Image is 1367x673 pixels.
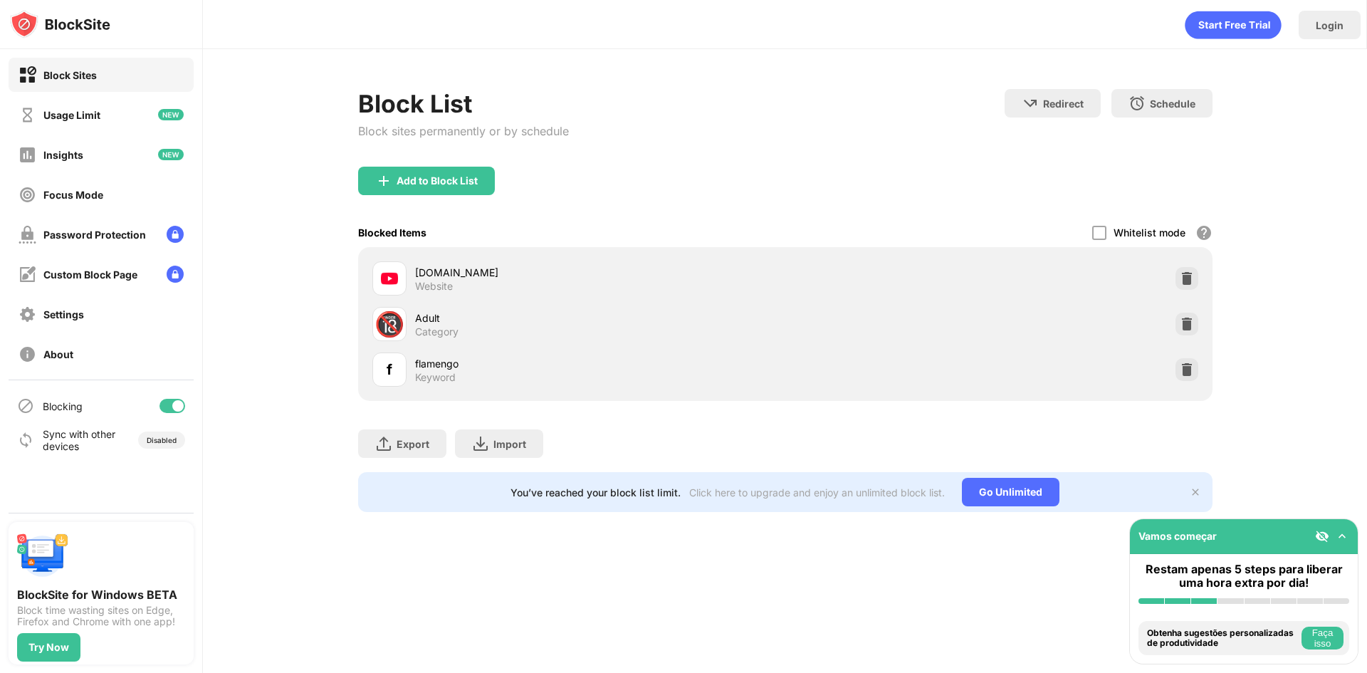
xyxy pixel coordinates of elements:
img: lock-menu.svg [167,266,184,283]
div: [DOMAIN_NAME] [415,265,785,280]
div: Click here to upgrade and enjoy an unlimited block list. [689,486,945,499]
div: Whitelist mode [1114,226,1185,239]
div: Add to Block List [397,175,478,187]
div: Block Sites [43,69,97,81]
img: omni-setup-toggle.svg [1335,529,1349,543]
img: push-desktop.svg [17,531,68,582]
img: lock-menu.svg [167,226,184,243]
div: BlockSite for Windows BETA [17,588,185,602]
div: Block List [358,89,569,118]
img: about-off.svg [19,345,36,363]
div: Vamos começar [1138,530,1217,542]
button: Faça isso [1301,627,1344,649]
div: f [387,359,392,380]
div: Schedule [1150,98,1195,110]
div: Obtenha sugestões personalizadas de produtividade [1147,628,1298,649]
div: Keyword [415,371,456,384]
div: Block sites permanently or by schedule [358,124,569,138]
div: Category [415,325,459,338]
div: Go Unlimited [962,478,1059,506]
div: Login [1316,19,1344,31]
div: Sync with other devices [43,428,116,452]
img: insights-off.svg [19,146,36,164]
img: new-icon.svg [158,109,184,120]
div: You’ve reached your block list limit. [510,486,681,499]
img: favicons [381,270,398,287]
div: Password Protection [43,229,146,241]
div: Blocking [43,400,83,412]
img: settings-off.svg [19,306,36,323]
div: Settings [43,308,84,320]
div: Insights [43,149,83,161]
img: focus-off.svg [19,186,36,204]
div: Website [415,280,453,293]
img: password-protection-off.svg [19,226,36,244]
div: flamengo [415,356,785,371]
img: block-on.svg [19,66,36,84]
img: logo-blocksite.svg [10,10,110,38]
div: Redirect [1043,98,1084,110]
div: Adult [415,311,785,325]
div: Custom Block Page [43,268,137,281]
img: x-button.svg [1190,486,1201,498]
img: new-icon.svg [158,149,184,160]
div: Try Now [28,642,69,653]
img: time-usage-off.svg [19,106,36,124]
img: customize-block-page-off.svg [19,266,36,283]
img: eye-not-visible.svg [1315,529,1329,543]
img: sync-icon.svg [17,432,34,449]
div: Disabled [147,436,177,444]
div: Restam apenas 5 steps para liberar uma hora extra por dia! [1138,563,1349,590]
div: Import [493,438,526,450]
div: animation [1185,11,1282,39]
div: Export [397,438,429,450]
img: blocking-icon.svg [17,397,34,414]
div: Block time wasting sites on Edge, Firefox and Chrome with one app! [17,605,185,627]
div: Focus Mode [43,189,103,201]
div: Blocked Items [358,226,426,239]
div: About [43,348,73,360]
div: 🔞 [375,310,404,339]
div: Usage Limit [43,109,100,121]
